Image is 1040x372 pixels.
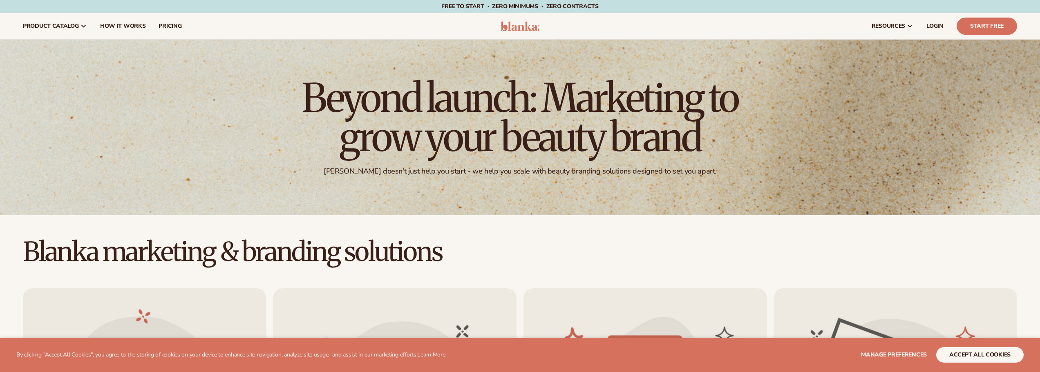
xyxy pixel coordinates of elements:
[16,352,445,359] p: By clicking "Accept All Cookies", you agree to the storing of cookies on your device to enhance s...
[23,23,79,29] span: product catalog
[16,13,94,39] a: product catalog
[957,18,1017,35] a: Start Free
[926,23,944,29] span: LOGIN
[920,13,950,39] a: LOGIN
[100,23,146,29] span: How It Works
[295,78,745,157] h1: Beyond launch: Marketing to grow your beauty brand
[417,351,445,359] a: Learn More
[152,13,188,39] a: pricing
[865,13,920,39] a: resources
[501,21,539,31] img: logo
[324,167,716,176] div: [PERSON_NAME] doesn't just help you start - we help you scale with beauty branding solutions desi...
[861,347,927,363] button: Manage preferences
[94,13,152,39] a: How It Works
[872,23,905,29] span: resources
[936,347,1024,363] button: accept all cookies
[159,23,181,29] span: pricing
[441,2,598,10] span: Free to start · ZERO minimums · ZERO contracts
[861,351,927,359] span: Manage preferences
